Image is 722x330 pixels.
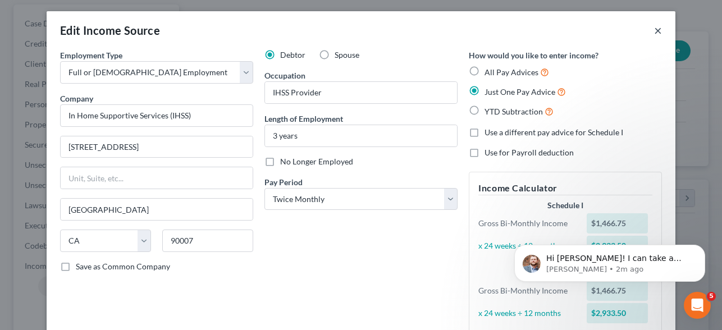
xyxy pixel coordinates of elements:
[76,262,170,271] span: Save as Common Company
[60,104,253,127] input: Search company by name...
[60,94,93,103] span: Company
[478,267,652,278] div: Means Test
[587,213,648,233] div: $1,466.75
[264,177,303,187] span: Pay Period
[654,24,662,37] button: ×
[162,230,253,252] input: Enter zip...
[60,22,160,38] div: Edit Income Source
[61,167,253,189] input: Unit, Suite, etc...
[265,82,457,103] input: --
[335,50,359,59] span: Spouse
[485,148,574,157] span: Use for Payroll deduction
[264,70,305,81] label: Occupation
[485,107,543,116] span: YTD Subtraction
[60,51,122,60] span: Employment Type
[265,125,457,146] input: ex: 2 years
[478,181,652,195] h5: Income Calculator
[478,200,652,211] div: Schedule I
[485,67,538,77] span: All Pay Advices
[280,50,305,59] span: Debtor
[473,240,581,251] div: x 24 weeks ÷ 12 months
[485,87,555,97] span: Just One Pay Advice
[497,221,722,300] iframe: Intercom notifications message
[280,157,353,166] span: No Longer Employed
[469,49,598,61] label: How would you like to enter income?
[707,292,716,301] span: 5
[61,199,253,220] input: Enter city...
[61,136,253,158] input: Enter address...
[473,285,581,296] div: Gross Bi-Monthly Income
[473,308,581,319] div: x 24 weeks ÷ 12 months
[473,218,581,229] div: Gross Bi-Monthly Income
[485,127,623,137] span: Use a different pay advice for Schedule I
[264,113,343,125] label: Length of Employment
[587,303,648,323] div: $2,933.50
[684,292,711,319] iframe: Intercom live chat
